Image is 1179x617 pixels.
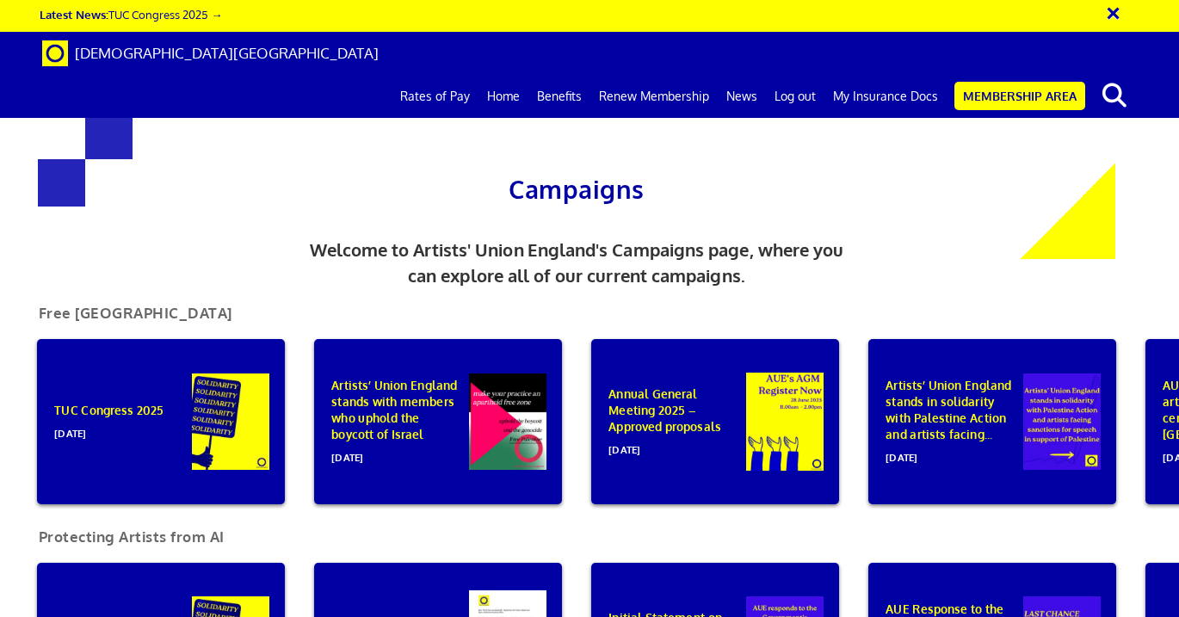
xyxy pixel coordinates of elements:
a: Artists’ Union England stands with members who uphold the boycott of Israel[DATE] [301,339,575,504]
h2: Protecting Artists from AI [26,529,238,552]
strong: Latest News: [40,7,108,22]
a: Rates of Pay [392,75,478,118]
a: Brand [DEMOGRAPHIC_DATA][GEOGRAPHIC_DATA] [29,32,392,75]
a: Membership Area [954,82,1085,110]
a: Latest News:TUC Congress 2025 → [40,7,222,22]
a: Artists’ Union England stands in solidarity with Palestine Action and artists facing...[DATE] [855,339,1129,504]
p: Welcome to Artists' Union England's Campaigns page, where you can explore all of our current camp... [296,237,858,289]
a: TUC Congress 2025[DATE] [24,339,298,504]
span: [DEMOGRAPHIC_DATA][GEOGRAPHIC_DATA] [75,44,379,62]
a: Renew Membership [590,75,718,118]
a: Home [478,75,528,118]
a: Log out [766,75,824,118]
h2: Free [GEOGRAPHIC_DATA] [26,305,245,329]
a: News [718,75,766,118]
a: Benefits [528,75,590,118]
button: search [1089,77,1141,114]
span: Campaigns [509,174,644,205]
a: Annual General Meeting 2025 – Approved proposals[DATE] [578,339,852,504]
a: My Insurance Docs [824,75,947,118]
